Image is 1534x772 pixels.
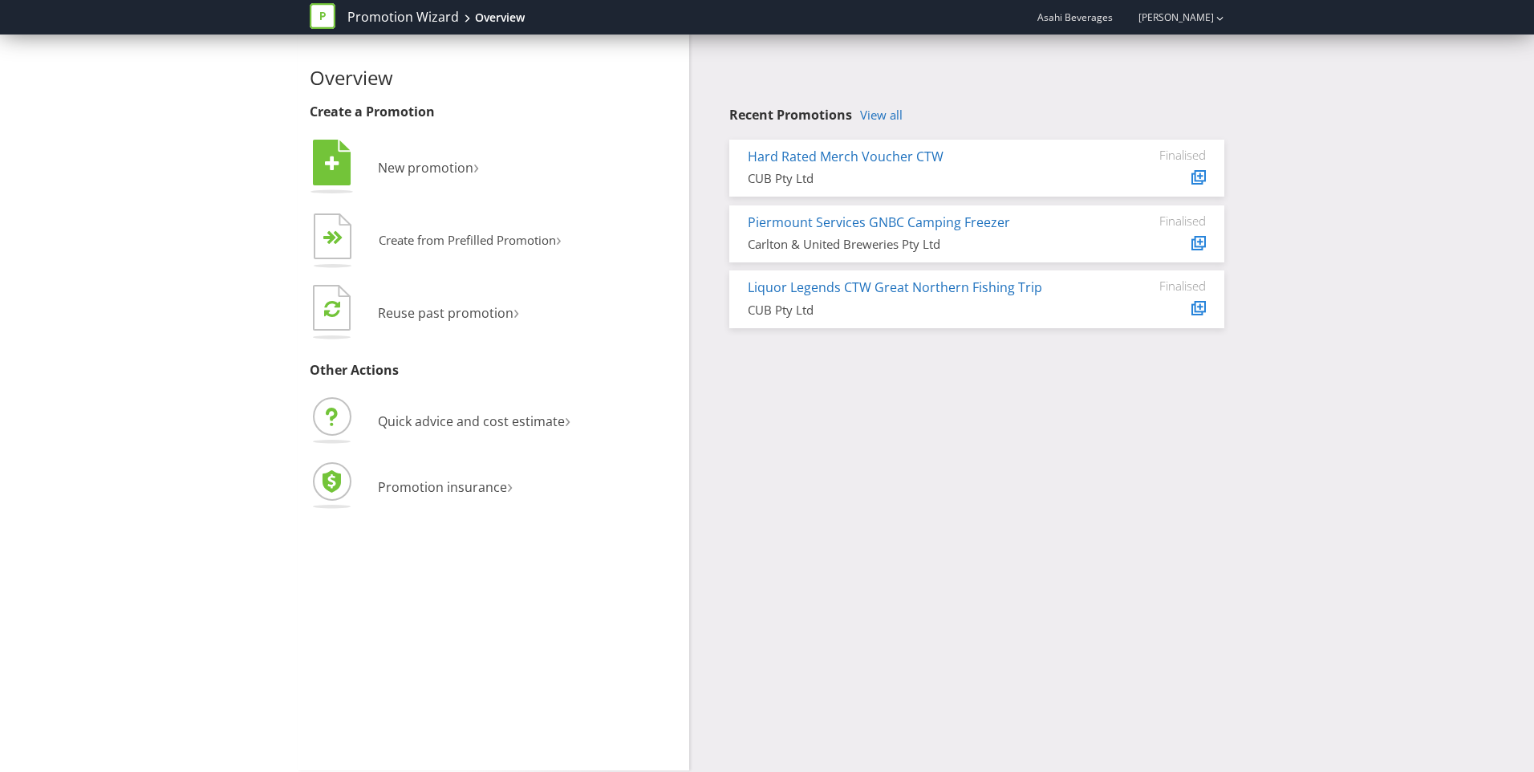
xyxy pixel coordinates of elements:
[1037,10,1113,24] span: Asahi Beverages
[1110,278,1206,293] div: Finalised
[378,304,513,322] span: Reuse past promotion
[310,478,513,496] a: Promotion insurance›
[347,8,459,26] a: Promotion Wizard
[860,108,903,122] a: View all
[748,302,1086,319] div: CUB Pty Ltd
[379,232,556,248] span: Create from Prefilled Promotion
[310,412,570,430] a: Quick advice and cost estimate›
[1110,213,1206,228] div: Finalised
[475,10,525,26] div: Overview
[1110,148,1206,162] div: Finalised
[748,278,1042,296] a: Liquor Legends CTW Great Northern Fishing Trip
[513,298,519,324] span: ›
[1122,10,1214,24] a: [PERSON_NAME]
[378,159,473,177] span: New promotion
[378,478,507,496] span: Promotion insurance
[748,170,1086,187] div: CUB Pty Ltd
[729,106,852,124] span: Recent Promotions
[378,412,565,430] span: Quick advice and cost estimate
[473,152,479,179] span: ›
[748,213,1010,231] a: Piermount Services GNBC Camping Freezer
[310,67,677,88] h2: Overview
[333,230,343,246] tspan: 
[325,155,339,173] tspan: 
[507,472,513,498] span: ›
[748,236,1086,253] div: Carlton & United Breweries Pty Ltd
[748,148,944,165] a: Hard Rated Merch Voucher CTW
[310,209,562,274] button: Create from Prefilled Promotion›
[565,406,570,433] span: ›
[556,226,562,251] span: ›
[310,105,677,120] h3: Create a Promotion
[310,364,677,378] h3: Other Actions
[324,299,340,318] tspan: 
